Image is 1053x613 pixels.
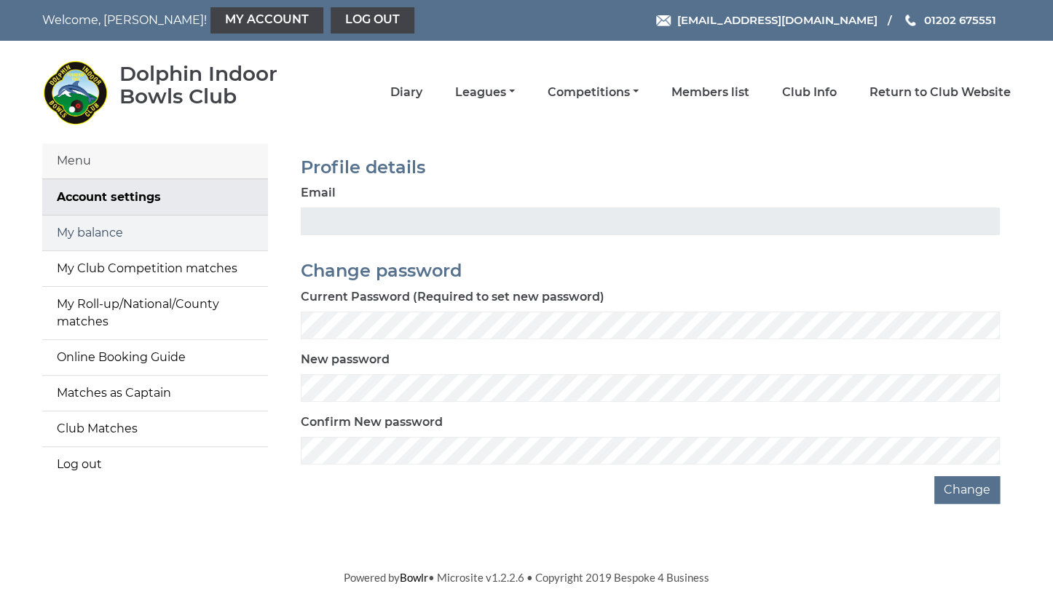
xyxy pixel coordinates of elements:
a: Log out [42,447,268,482]
a: My Account [210,7,323,33]
a: Bowlr [400,571,428,584]
a: My balance [42,215,268,250]
img: Dolphin Indoor Bowls Club [42,60,108,125]
a: Club Info [782,84,837,100]
span: 01202 675551 [924,13,996,27]
span: [EMAIL_ADDRESS][DOMAIN_NAME] [677,13,877,27]
label: Email [301,184,336,202]
button: Change [934,476,1000,504]
img: Phone us [905,15,915,26]
a: Online Booking Guide [42,340,268,375]
a: Matches as Captain [42,376,268,411]
div: Dolphin Indoor Bowls Club [119,63,320,108]
span: Powered by • Microsite v1.2.2.6 • Copyright 2019 Bespoke 4 Business [344,571,709,584]
label: Current Password (Required to set new password) [301,288,604,306]
a: Phone us 01202 675551 [903,12,996,28]
h2: Profile details [301,158,1000,177]
label: New password [301,351,390,368]
a: Log out [331,7,414,33]
a: My Roll-up/National/County matches [42,287,268,339]
a: Diary [390,84,422,100]
a: Leagues [455,84,515,100]
img: Email [656,15,671,26]
a: Email [EMAIL_ADDRESS][DOMAIN_NAME] [656,12,877,28]
label: Confirm New password [301,414,443,431]
a: Return to Club Website [869,84,1011,100]
nav: Welcome, [PERSON_NAME]! [42,7,433,33]
div: Menu [42,143,268,179]
a: Members list [671,84,749,100]
h2: Change password [301,261,1000,280]
a: Competitions [548,84,639,100]
a: Account settings [42,180,268,215]
a: Club Matches [42,411,268,446]
a: My Club Competition matches [42,251,268,286]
